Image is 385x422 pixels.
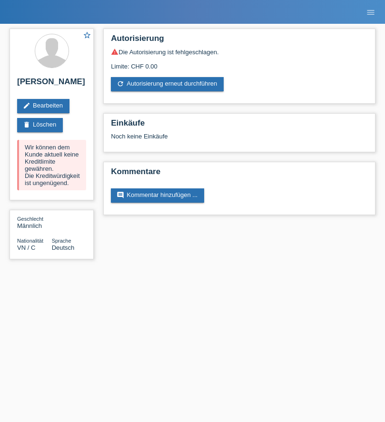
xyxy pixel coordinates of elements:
i: warning [111,48,118,56]
div: Limite: CHF 0.00 [111,56,368,70]
span: Nationalität [17,238,43,244]
a: star_border [83,31,91,41]
div: Die Autorisierung ist fehlgeschlagen. [111,48,368,56]
i: refresh [117,80,124,88]
span: Deutsch [52,244,75,251]
h2: Autorisierung [111,34,368,48]
h2: [PERSON_NAME] [17,77,86,91]
a: editBearbeiten [17,99,69,113]
div: Wir können dem Kunde aktuell keine Kreditlimite gewähren. Die Kreditwürdigkeit ist ungenügend. [17,140,86,190]
i: delete [23,121,30,128]
a: menu [361,9,380,15]
div: Noch keine Einkäufe [111,133,368,147]
h2: Einkäufe [111,118,368,133]
a: commentKommentar hinzufügen ... [111,188,204,203]
span: Vietnam / C / 01.01.1986 [17,244,35,251]
span: Sprache [52,238,71,244]
a: deleteLöschen [17,118,63,132]
div: Männlich [17,215,52,229]
i: star_border [83,31,91,39]
i: menu [366,8,375,17]
i: comment [117,191,124,199]
a: refreshAutorisierung erneut durchführen [111,77,224,91]
h2: Kommentare [111,167,368,181]
span: Geschlecht [17,216,43,222]
i: edit [23,102,30,109]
